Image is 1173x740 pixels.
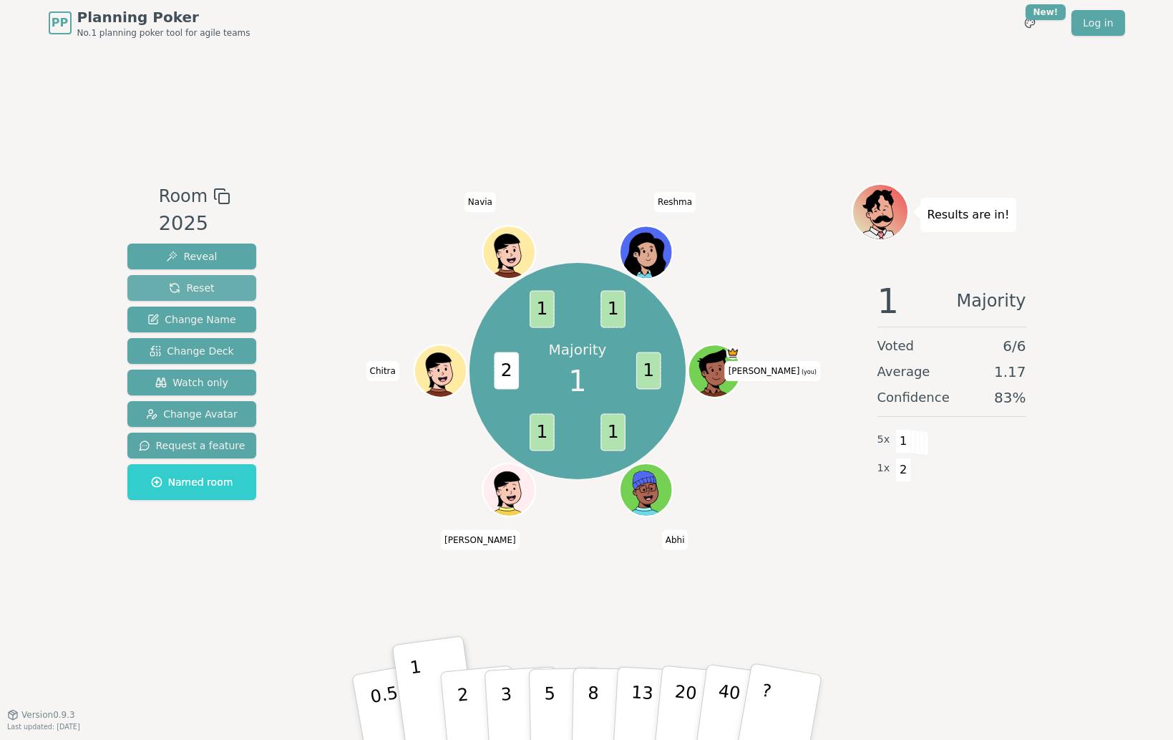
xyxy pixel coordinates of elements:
button: Version0.9.3 [7,709,75,721]
span: Request a feature [139,438,245,453]
button: Change Name [127,307,257,332]
span: 6 / 6 [1003,336,1026,356]
span: 1 [895,429,912,453]
span: Majority [957,284,1026,318]
span: Reveal [166,249,217,264]
span: Click to change your name [366,361,399,381]
p: Majority [549,340,607,360]
span: Change Name [147,312,235,327]
span: Click to change your name [464,192,496,212]
button: Click to change your avatar [690,346,739,395]
span: Click to change your name [725,361,820,381]
span: Click to change your name [662,529,688,549]
span: Planning Poker [77,7,250,27]
span: 1 [530,291,555,328]
div: New! [1026,4,1066,20]
a: PPPlanning PokerNo.1 planning poker tool for agile teams [49,7,250,39]
span: Last updated: [DATE] [7,723,80,731]
span: (you) [799,369,817,375]
a: Log in [1071,10,1124,36]
span: Room [159,183,208,209]
button: Change Avatar [127,401,257,427]
span: PP [52,14,68,32]
span: Average [877,362,930,382]
span: 83 % [994,388,1026,408]
button: Change Deck [127,338,257,364]
span: 1 [600,414,626,451]
span: Matt is the host [726,346,739,359]
span: 1 [530,414,555,451]
span: Reset [169,281,214,295]
span: 1 x [877,461,890,476]
span: 2 [494,352,519,390]
span: Named room [151,475,233,489]
button: Request a feature [127,433,257,458]
span: Watch only [155,375,228,390]
button: Watch only [127,370,257,395]
span: 1 [877,284,900,318]
span: Click to change your name [441,529,520,549]
button: Reveal [127,244,257,269]
p: Results are in! [928,205,1010,225]
span: 5 x [877,432,890,448]
span: Change Deck [150,344,233,358]
span: Version 0.9.3 [21,709,75,721]
span: Voted [877,336,915,356]
button: New! [1017,10,1043,36]
span: 2 [895,458,912,482]
button: Named room [127,464,257,500]
p: 1 [409,657,430,735]
span: Change Avatar [146,407,238,421]
span: 1 [636,352,661,390]
span: No.1 planning poker tool for agile teams [77,27,250,39]
span: 1 [600,291,626,328]
span: 1.17 [994,362,1026,382]
span: 1 [568,360,586,403]
span: Confidence [877,388,950,408]
div: 2025 [159,209,230,239]
span: Click to change your name [654,192,696,212]
button: Reset [127,275,257,301]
